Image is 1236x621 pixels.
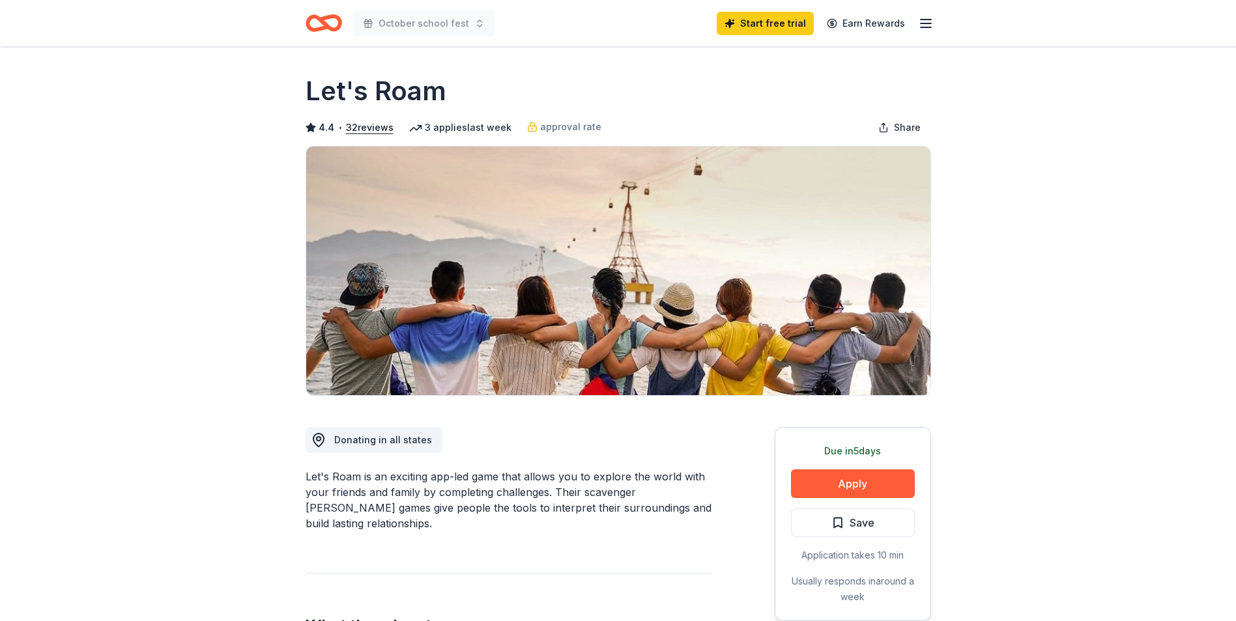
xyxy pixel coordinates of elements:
button: October school fest [352,10,495,36]
span: 4.4 [319,120,334,135]
div: Usually responds in around a week [791,573,915,605]
div: Let's Roam is an exciting app-led game that allows you to explore the world with your friends and... [306,469,712,531]
img: Image for Let's Roam [306,146,930,395]
button: Save [791,508,915,537]
button: Apply [791,469,915,498]
span: October school fest [379,16,469,31]
a: Earn Rewards [819,12,913,35]
h1: Let's Roam [306,73,446,109]
span: approval rate [540,119,601,135]
a: Start free trial [717,12,814,35]
div: Application takes 10 min [791,547,915,563]
button: Share [868,115,931,141]
span: Save [850,514,874,531]
div: Due in 5 days [791,443,915,459]
span: • [338,122,342,133]
button: 32reviews [346,120,394,135]
a: Home [306,8,342,38]
span: Share [894,120,921,135]
span: Donating in all states [334,434,432,445]
div: 3 applies last week [409,120,511,135]
a: approval rate [527,119,601,135]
